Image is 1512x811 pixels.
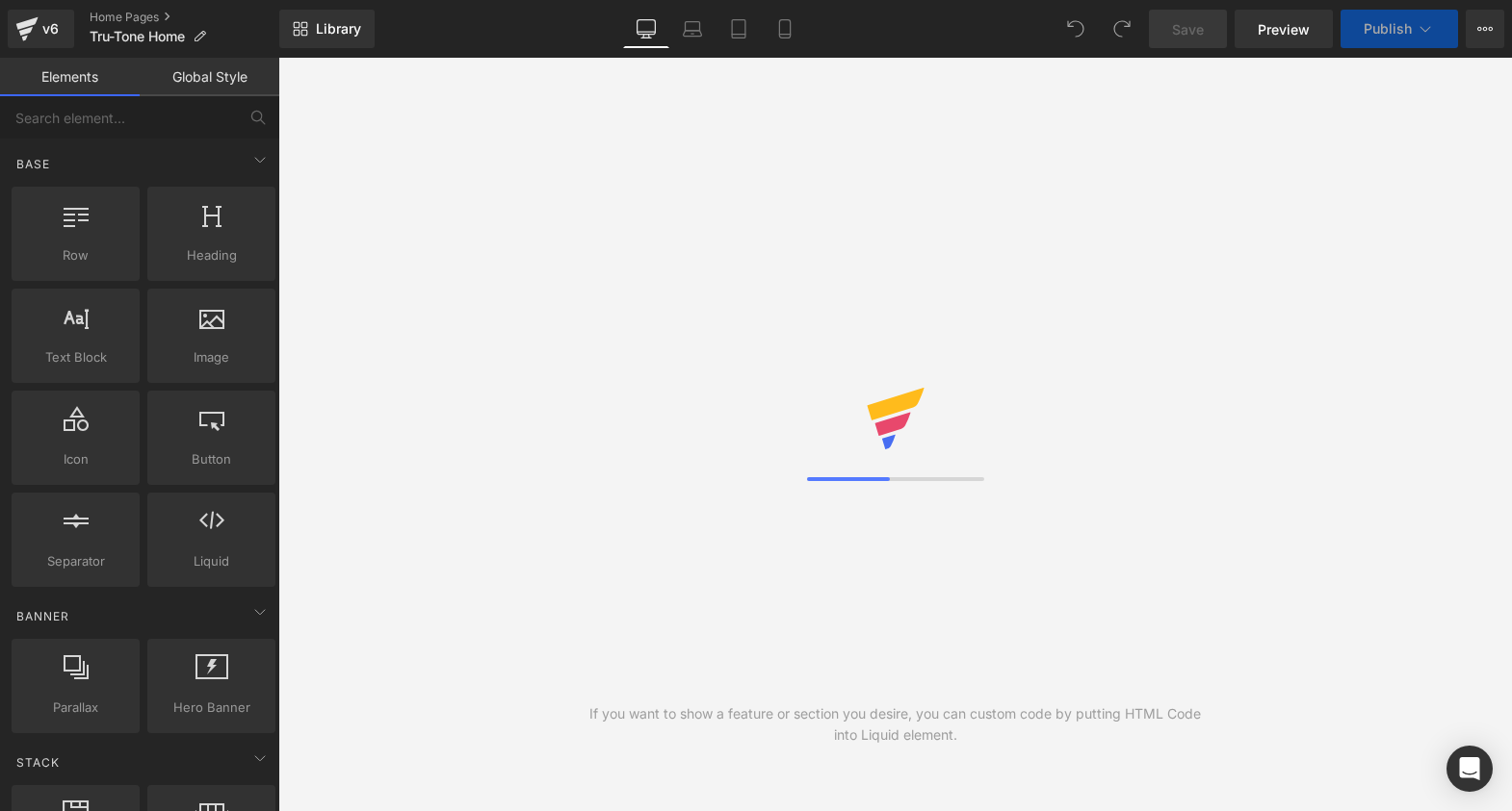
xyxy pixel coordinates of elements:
span: Library [316,20,361,38]
span: Image [153,347,270,367]
span: Tru-Tone Home [90,29,185,44]
span: Heading [153,245,270,266]
a: Mobile [762,10,808,48]
span: Text Block [17,347,134,367]
a: Preview [1235,10,1333,48]
span: Hero Banner [153,697,270,718]
a: Home Pages [90,10,279,25]
a: New Library [279,10,375,48]
button: Undo [1056,10,1095,48]
span: Base [14,155,52,173]
div: If you want to show a feature or section you desire, you can custom code by putting HTML Code int... [587,703,1204,746]
a: Global Style [140,58,279,96]
span: Preview [1258,19,1310,39]
a: Tablet [716,10,762,48]
span: Banner [14,607,71,625]
span: Stack [14,753,62,772]
span: Button [153,449,270,469]
span: Save [1172,19,1204,39]
span: Row [17,245,134,266]
a: Laptop [669,10,716,48]
span: Liquid [153,551,270,571]
span: Separator [17,551,134,571]
span: Parallax [17,697,134,718]
span: Publish [1364,21,1412,37]
div: v6 [39,16,63,41]
button: Publish [1341,10,1458,48]
div: Open Intercom Messenger [1447,746,1493,792]
span: Icon [17,449,134,469]
a: v6 [8,10,74,48]
a: Desktop [623,10,669,48]
button: More [1466,10,1504,48]
button: Redo [1103,10,1141,48]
